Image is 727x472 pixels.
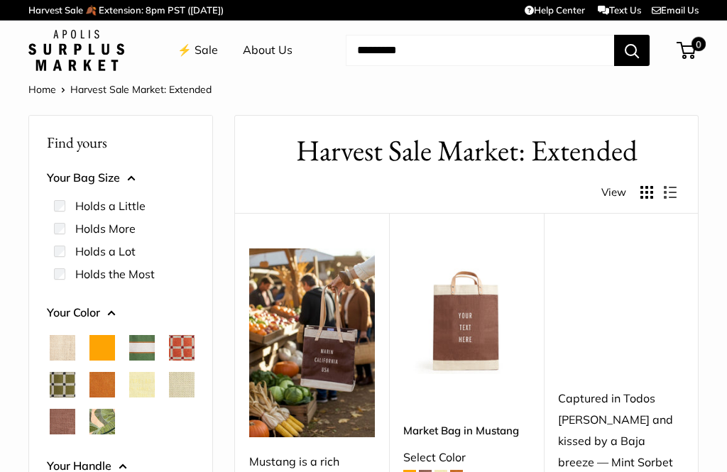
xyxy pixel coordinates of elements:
[664,186,677,199] button: Display products as list
[169,335,195,361] button: Chenille Window Brick
[403,422,529,439] a: Market Bag in Mustang
[346,35,614,66] input: Search...
[614,35,650,66] button: Search
[601,182,626,202] span: View
[177,40,218,61] a: ⚡️ Sale
[129,372,155,397] button: Daisy
[47,128,195,156] p: Find yours
[50,409,75,434] button: Mustang
[70,83,212,96] span: Harvest Sale Market: Extended
[692,37,706,51] span: 0
[28,80,212,99] nav: Breadcrumb
[28,30,124,71] img: Apolis: Surplus Market
[249,248,375,437] img: Mustang is a rich chocolate mousse brown — an earthy, grounding hue made for crisp air and slow a...
[75,265,155,282] label: Holds the Most
[598,4,641,16] a: Text Us
[678,42,696,59] a: 0
[652,4,699,16] a: Email Us
[75,197,146,214] label: Holds a Little
[129,409,155,434] button: Taupe
[50,372,75,397] button: Chenille Window Sage
[243,40,293,61] a: About Us
[75,220,136,237] label: Holds More
[525,4,585,16] a: Help Center
[89,409,115,434] button: Palm Leaf
[75,243,136,260] label: Holds a Lot
[47,302,195,324] button: Your Color
[89,335,115,361] button: Orange
[129,335,155,361] button: Court Green
[403,248,529,374] a: Market Bag in MustangMarket Bag in Mustang
[169,372,195,397] button: Mint Sorbet
[28,83,56,96] a: Home
[256,130,677,172] h1: Harvest Sale Market: Extended
[403,248,529,374] img: Market Bag in Mustang
[89,372,115,397] button: Cognac
[50,335,75,361] button: Natural
[640,186,653,199] button: Display products as grid
[403,447,529,468] div: Select Color
[47,168,195,189] button: Your Bag Size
